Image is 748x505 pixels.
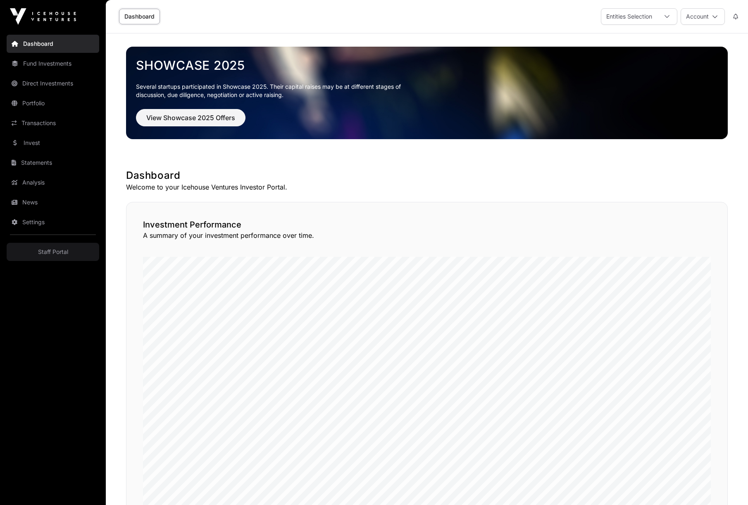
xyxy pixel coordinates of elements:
[119,9,160,24] a: Dashboard
[681,8,725,25] button: Account
[143,230,711,240] p: A summary of your investment performance over time.
[136,109,245,126] button: View Showcase 2025 Offers
[126,169,728,182] h1: Dashboard
[143,219,711,230] h2: Investment Performance
[707,465,748,505] iframe: Chat Widget
[10,8,76,25] img: Icehouse Ventures Logo
[7,35,99,53] a: Dashboard
[7,114,99,132] a: Transactions
[7,154,99,172] a: Statements
[136,83,414,99] p: Several startups participated in Showcase 2025. Their capital raises may be at different stages o...
[146,113,235,123] span: View Showcase 2025 Offers
[7,94,99,112] a: Portfolio
[7,74,99,92] a: Direct Investments
[136,58,718,73] a: Showcase 2025
[601,9,657,24] div: Entities Selection
[7,213,99,231] a: Settings
[7,55,99,73] a: Fund Investments
[7,193,99,211] a: News
[7,243,99,261] a: Staff Portal
[126,47,728,139] img: Showcase 2025
[7,173,99,192] a: Analysis
[136,117,245,126] a: View Showcase 2025 Offers
[126,182,728,192] p: Welcome to your Icehouse Ventures Investor Portal.
[7,134,99,152] a: Invest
